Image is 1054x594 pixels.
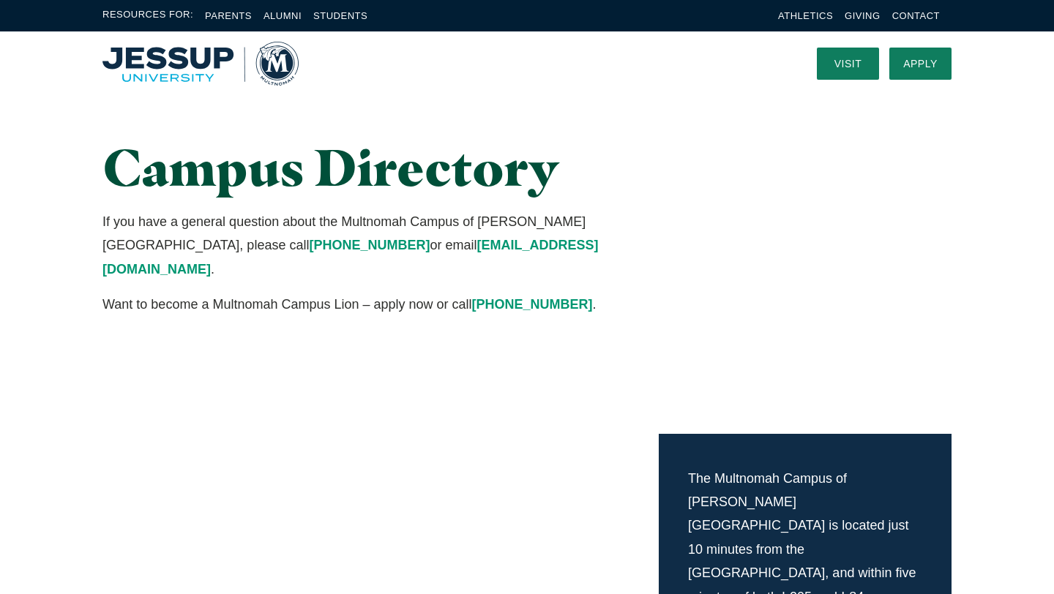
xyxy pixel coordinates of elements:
span: Resources For: [102,7,193,24]
a: Athletics [778,10,833,21]
a: [PHONE_NUMBER] [309,238,430,252]
a: [PHONE_NUMBER] [472,297,593,312]
img: Multnomah University Logo [102,42,299,86]
a: Apply [889,48,952,80]
p: Want to become a Multnomah Campus Lion – apply now or call . [102,293,659,316]
a: Parents [205,10,252,21]
a: Contact [892,10,940,21]
a: Alumni [263,10,302,21]
a: Giving [845,10,881,21]
h1: Campus Directory [102,139,659,195]
a: Visit [817,48,879,80]
a: [EMAIL_ADDRESS][DOMAIN_NAME] [102,238,598,276]
a: Home [102,42,299,86]
a: Students [313,10,367,21]
p: If you have a general question about the Multnomah Campus of [PERSON_NAME][GEOGRAPHIC_DATA], plea... [102,210,659,281]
